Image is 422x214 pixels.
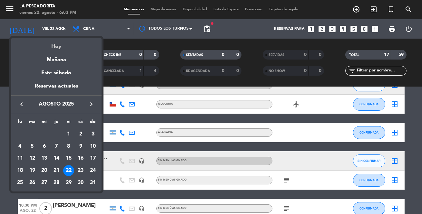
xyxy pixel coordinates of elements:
[87,129,98,140] div: 3
[14,153,26,165] td: 11 de agosto de 2025
[63,128,75,140] td: 1 de agosto de 2025
[11,82,102,95] div: Reservas actuales
[15,177,25,188] div: 25
[75,129,86,140] div: 2
[27,141,38,152] div: 5
[63,129,74,140] div: 1
[39,141,50,152] div: 6
[14,128,63,140] td: AGO.
[38,153,50,165] td: 13 de agosto de 2025
[75,128,87,140] td: 2 de agosto de 2025
[50,164,63,177] td: 21 de agosto de 2025
[63,165,74,176] div: 22
[85,100,97,108] button: keyboard_arrow_right
[63,177,75,189] td: 29 de agosto de 2025
[51,141,62,152] div: 7
[87,177,98,188] div: 31
[63,153,75,165] td: 15 de agosto de 2025
[63,177,74,188] div: 29
[75,153,87,165] td: 16 de agosto de 2025
[51,177,62,188] div: 28
[75,177,87,189] td: 30 de agosto de 2025
[63,164,75,177] td: 22 de agosto de 2025
[51,165,62,176] div: 21
[87,165,98,176] div: 24
[87,153,98,164] div: 17
[87,153,99,165] td: 17 de agosto de 2025
[26,164,38,177] td: 19 de agosto de 2025
[75,141,86,152] div: 9
[75,164,87,177] td: 23 de agosto de 2025
[15,165,25,176] div: 18
[38,177,50,189] td: 27 de agosto de 2025
[50,118,63,128] th: jueves
[14,118,26,128] th: lunes
[11,64,102,82] div: Este sábado
[15,153,25,164] div: 11
[27,177,38,188] div: 26
[27,165,38,176] div: 19
[39,177,50,188] div: 27
[63,153,74,164] div: 15
[75,153,86,164] div: 16
[75,140,87,153] td: 9 de agosto de 2025
[26,177,38,189] td: 26 de agosto de 2025
[14,177,26,189] td: 25 de agosto de 2025
[87,164,99,177] td: 24 de agosto de 2025
[87,141,98,152] div: 10
[11,38,102,51] div: Hoy
[87,100,95,108] i: keyboard_arrow_right
[50,140,63,153] td: 7 de agosto de 2025
[38,118,50,128] th: miércoles
[87,177,99,189] td: 31 de agosto de 2025
[50,153,63,165] td: 14 de agosto de 2025
[14,164,26,177] td: 18 de agosto de 2025
[63,141,74,152] div: 8
[38,164,50,177] td: 20 de agosto de 2025
[51,153,62,164] div: 14
[16,100,27,108] button: keyboard_arrow_left
[38,140,50,153] td: 6 de agosto de 2025
[87,128,99,140] td: 3 de agosto de 2025
[15,141,25,152] div: 4
[27,153,38,164] div: 12
[87,118,99,128] th: domingo
[50,177,63,189] td: 28 de agosto de 2025
[11,51,102,64] div: Mañana
[27,100,85,108] span: agosto 2025
[26,153,38,165] td: 12 de agosto de 2025
[63,140,75,153] td: 8 de agosto de 2025
[63,118,75,128] th: viernes
[18,100,25,108] i: keyboard_arrow_left
[14,140,26,153] td: 4 de agosto de 2025
[75,177,86,188] div: 30
[75,118,87,128] th: sábado
[39,165,50,176] div: 20
[26,140,38,153] td: 5 de agosto de 2025
[26,118,38,128] th: martes
[87,140,99,153] td: 10 de agosto de 2025
[75,165,86,176] div: 23
[39,153,50,164] div: 13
